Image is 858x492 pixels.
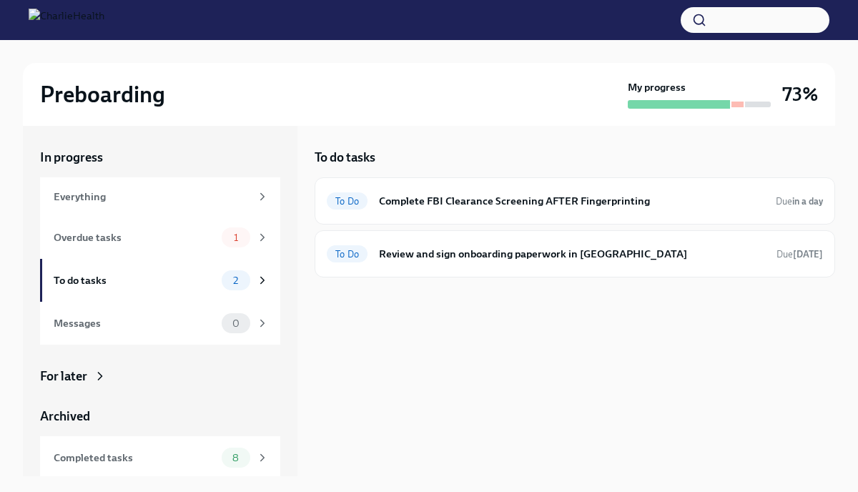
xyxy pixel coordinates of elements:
[40,302,280,345] a: Messages0
[54,450,216,466] div: Completed tasks
[40,259,280,302] a: To do tasks2
[782,82,818,107] h3: 73%
[54,189,250,205] div: Everything
[40,149,280,166] a: In progress
[776,195,823,208] span: August 21st, 2025 09:00
[224,453,247,463] span: 8
[225,232,247,243] span: 1
[327,196,368,207] span: To Do
[628,80,686,94] strong: My progress
[54,315,216,331] div: Messages
[40,80,165,109] h2: Preboarding
[315,149,375,166] h5: To do tasks
[793,249,823,260] strong: [DATE]
[327,242,823,265] a: To DoReview and sign onboarding paperwork in [GEOGRAPHIC_DATA]Due[DATE]
[54,230,216,245] div: Overdue tasks
[379,246,765,262] h6: Review and sign onboarding paperwork in [GEOGRAPHIC_DATA]
[792,196,823,207] strong: in a day
[40,436,280,479] a: Completed tasks8
[327,190,823,212] a: To DoComplete FBI Clearance Screening AFTER FingerprintingDuein a day
[776,247,823,261] span: August 22nd, 2025 09:00
[40,368,87,385] div: For later
[40,408,280,425] a: Archived
[40,216,280,259] a: Overdue tasks1
[225,275,247,286] span: 2
[224,318,248,329] span: 0
[54,272,216,288] div: To do tasks
[327,249,368,260] span: To Do
[379,193,764,209] h6: Complete FBI Clearance Screening AFTER Fingerprinting
[776,249,823,260] span: Due
[29,9,104,31] img: CharlieHealth
[40,368,280,385] a: For later
[40,177,280,216] a: Everything
[776,196,823,207] span: Due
